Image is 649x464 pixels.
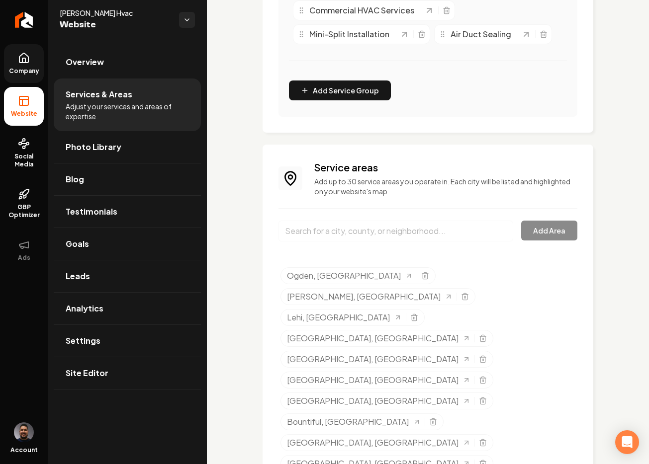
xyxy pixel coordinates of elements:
[54,260,201,292] a: Leads
[314,176,577,196] p: Add up to 30 service areas you operate in. Each city will be listed and highlighted on your websi...
[4,153,44,168] span: Social Media
[10,446,38,454] span: Account
[15,12,33,28] img: Rebolt Logo
[66,101,189,121] span: Adjust your services and areas of expertise.
[309,4,414,16] span: Commercial HVAC Services
[66,88,132,100] span: Services & Areas
[66,270,90,282] span: Leads
[287,416,421,428] a: Bountiful, [GEOGRAPHIC_DATA]
[4,44,44,83] a: Company
[4,180,44,227] a: GBP Optimizer
[66,367,108,379] span: Site Editor
[66,173,84,185] span: Blog
[54,325,201,357] a: Settings
[287,374,470,386] a: [GEOGRAPHIC_DATA], [GEOGRAPHIC_DATA]
[287,395,470,407] a: [GEOGRAPHIC_DATA], [GEOGRAPHIC_DATA]
[287,311,390,323] span: Lehi, [GEOGRAPHIC_DATA]
[4,130,44,176] a: Social Media
[54,228,201,260] a: Goals
[287,374,459,386] span: [GEOGRAPHIC_DATA], [GEOGRAPHIC_DATA]
[615,430,639,454] div: Open Intercom Messenger
[54,196,201,228] a: Testimonials
[287,437,470,449] a: [GEOGRAPHIC_DATA], [GEOGRAPHIC_DATA]
[287,332,459,344] span: [GEOGRAPHIC_DATA], [GEOGRAPHIC_DATA]
[451,28,511,40] span: Air Duct Sealing
[287,437,459,449] span: [GEOGRAPHIC_DATA], [GEOGRAPHIC_DATA]
[66,206,117,218] span: Testimonials
[66,238,89,250] span: Goals
[66,56,104,68] span: Overview
[54,46,201,78] a: Overview
[4,203,44,219] span: GBP Optimizer
[54,293,201,324] a: Analytics
[54,131,201,163] a: Photo Library
[314,160,577,174] h3: Service areas
[66,141,121,153] span: Photo Library
[54,357,201,389] a: Site Editor
[7,110,41,118] span: Website
[4,231,44,270] button: Ads
[54,163,201,195] a: Blog
[287,395,459,407] span: [GEOGRAPHIC_DATA], [GEOGRAPHIC_DATA]
[309,28,389,40] span: Mini-Split Installation
[287,311,402,323] a: Lehi, [GEOGRAPHIC_DATA]
[66,335,100,347] span: Settings
[278,221,513,241] input: Search for a city, county, or neighborhood...
[14,254,34,262] span: Ads
[287,332,470,344] a: [GEOGRAPHIC_DATA], [GEOGRAPHIC_DATA]
[14,422,34,442] img: Daniel Humberto Ortega Celis
[297,28,399,40] div: Mini-Split Installation
[287,291,453,303] a: [PERSON_NAME], [GEOGRAPHIC_DATA]
[60,8,171,18] span: [PERSON_NAME] Hvac
[60,18,171,32] span: Website
[287,353,459,365] span: [GEOGRAPHIC_DATA], [GEOGRAPHIC_DATA]
[5,67,43,75] span: Company
[297,4,424,16] div: Commercial HVAC Services
[287,270,413,282] a: Ogden, [GEOGRAPHIC_DATA]
[287,270,401,282] span: Ogden, [GEOGRAPHIC_DATA]
[66,303,103,314] span: Analytics
[287,291,441,303] span: [PERSON_NAME], [GEOGRAPHIC_DATA]
[289,80,391,100] button: Add Service Group
[287,353,470,365] a: [GEOGRAPHIC_DATA], [GEOGRAPHIC_DATA]
[439,28,521,40] div: Air Duct Sealing
[14,422,34,442] button: Open user button
[287,416,409,428] span: Bountiful, [GEOGRAPHIC_DATA]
